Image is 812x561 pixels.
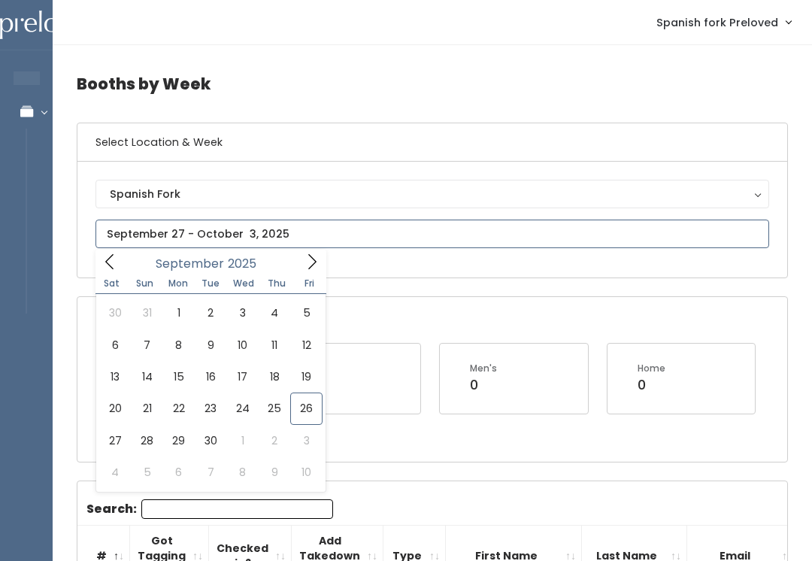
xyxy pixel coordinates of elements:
[194,279,227,288] span: Tue
[290,425,322,456] span: October 3, 2025
[227,456,259,488] span: October 8, 2025
[131,456,162,488] span: October 5, 2025
[227,425,259,456] span: October 1, 2025
[656,14,778,31] span: Spanish fork Preloved
[259,456,290,488] span: October 9, 2025
[131,329,162,361] span: September 7, 2025
[163,361,195,393] span: September 15, 2025
[141,499,333,519] input: Search:
[259,329,290,361] span: September 11, 2025
[129,279,162,288] span: Sun
[293,279,326,288] span: Fri
[86,499,333,519] label: Search:
[77,63,788,105] h4: Booths by Week
[99,297,131,329] span: August 30, 2025
[638,375,665,395] div: 0
[290,393,322,424] span: September 26, 2025
[163,456,195,488] span: October 6, 2025
[195,361,226,393] span: September 16, 2025
[259,297,290,329] span: September 4, 2025
[195,456,226,488] span: October 7, 2025
[95,279,129,288] span: Sat
[156,258,224,270] span: September
[99,329,131,361] span: September 6, 2025
[131,425,162,456] span: September 28, 2025
[131,361,162,393] span: September 14, 2025
[195,425,226,456] span: September 30, 2025
[641,6,806,38] a: Spanish fork Preloved
[163,329,195,361] span: September 8, 2025
[470,362,497,375] div: Men's
[195,297,226,329] span: September 2, 2025
[99,456,131,488] span: October 4, 2025
[131,393,162,424] span: September 21, 2025
[95,220,769,248] input: September 27 - October 3, 2025
[260,279,293,288] span: Thu
[99,393,131,424] span: September 20, 2025
[195,329,226,361] span: September 9, 2025
[290,361,322,393] span: September 19, 2025
[227,361,259,393] span: September 17, 2025
[195,393,226,424] span: September 23, 2025
[99,425,131,456] span: September 27, 2025
[227,279,260,288] span: Wed
[290,456,322,488] span: October 10, 2025
[227,329,259,361] span: September 10, 2025
[290,329,322,361] span: September 12, 2025
[259,425,290,456] span: October 2, 2025
[77,123,787,162] h6: Select Location & Week
[95,180,769,208] button: Spanish Fork
[110,186,755,202] div: Spanish Fork
[470,375,497,395] div: 0
[163,297,195,329] span: September 1, 2025
[259,393,290,424] span: September 25, 2025
[290,297,322,329] span: September 5, 2025
[638,362,665,375] div: Home
[227,297,259,329] span: September 3, 2025
[163,393,195,424] span: September 22, 2025
[131,297,162,329] span: August 31, 2025
[99,361,131,393] span: September 13, 2025
[227,393,259,424] span: September 24, 2025
[162,279,195,288] span: Mon
[224,254,269,273] input: Year
[163,425,195,456] span: September 29, 2025
[259,361,290,393] span: September 18, 2025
